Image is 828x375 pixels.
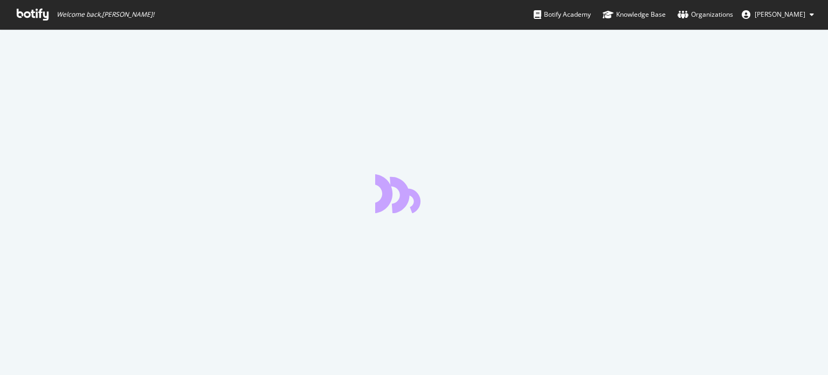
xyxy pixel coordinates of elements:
[755,10,805,19] span: Taylor Brantley
[678,9,733,20] div: Organizations
[57,10,154,19] span: Welcome back, [PERSON_NAME] !
[733,6,823,23] button: [PERSON_NAME]
[603,9,666,20] div: Knowledge Base
[375,174,453,213] div: animation
[534,9,591,20] div: Botify Academy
